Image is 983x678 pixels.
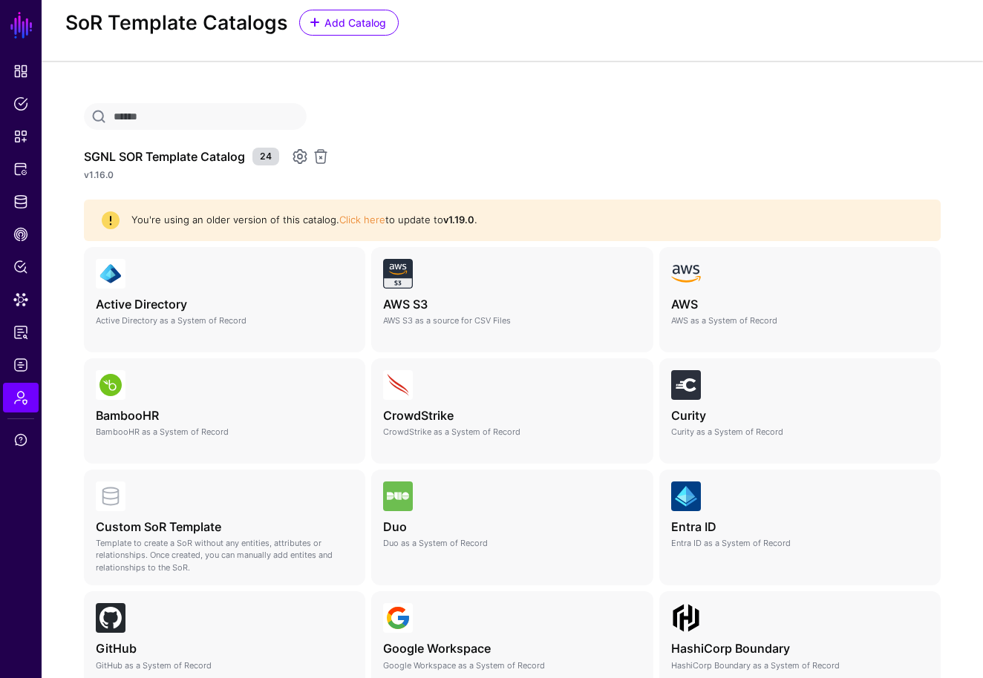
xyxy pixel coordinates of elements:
[3,285,39,315] a: Data Lens
[3,383,39,412] a: Admin
[671,315,929,327] p: AWS as a System of Record
[383,537,641,550] p: Duo as a System of Record
[3,220,39,249] a: CAEP Hub
[13,162,28,177] span: Protected Systems
[383,315,641,327] p: AWS S3 as a source for CSV Files
[13,129,28,144] span: Snippets
[13,432,28,447] span: Support
[383,481,413,511] img: svg+xml;base64,PHN2ZyB3aWR0aD0iNjQiIGhlaWdodD0iNjQiIHZpZXdCb3g9IjAgMCA2NCA2NCIgZmlsbD0ibm9uZSIgeG...
[13,64,28,79] span: Dashboard
[671,259,701,289] img: svg+xml;base64,PHN2ZyB4bWxucz0iaHR0cDovL3d3dy53My5vcmcvMjAwMC9zdmciIHhtbG5zOnhsaW5rPSJodHRwOi8vd3...
[383,520,641,534] h4: Duo
[13,390,28,405] span: Admin
[96,426,353,438] p: BambooHR as a System of Record
[252,148,279,165] small: 24
[671,297,929,312] h4: AWS
[96,642,353,656] h4: GitHub
[671,409,929,423] h4: Curity
[671,520,929,534] h4: Entra ID
[671,659,929,672] p: HashiCorp Boundary as a System of Record
[96,409,353,423] h4: BambooHR
[96,603,125,633] img: svg+xml;base64,PHN2ZyB3aWR0aD0iNjQiIGhlaWdodD0iNjQiIHZpZXdCb3g9IjAgMCA2NCA2NCIgZmlsbD0ibm9uZSIgeG...
[13,292,28,307] span: Data Lens
[13,260,28,274] span: Policy Lens
[383,603,413,633] img: svg+xml;base64,PHN2ZyB3aWR0aD0iNjQiIGhlaWdodD0iNjQiIHZpZXdCb3g9IjAgMCA2NCA2NCIgZmlsbD0ibm9uZSIgeG...
[3,350,39,380] a: Logs
[671,537,929,550] p: Entra ID as a System of Record
[84,169,114,180] strong: v1.16.0
[671,426,929,438] p: Curity as a System of Record
[96,537,353,574] p: Template to create a SoR without any entities, attributes or relationships. Once created, you can...
[383,297,641,312] h4: AWS S3
[383,370,413,400] img: svg+xml;base64,PHN2ZyB3aWR0aD0iNjQiIGhlaWdodD0iNjQiIHZpZXdCb3g9IjAgMCA2NCA2NCIgZmlsbD0ibm9uZSIgeG...
[13,194,28,209] span: Identity Data Fabric
[671,603,701,633] img: svg+xml;base64,PHN2ZyB4bWxucz0iaHR0cDovL3d3dy53My5vcmcvMjAwMC9zdmciIHdpZHRoPSIxMDBweCIgaGVpZ2h0PS...
[443,214,474,226] strong: v1.19.0
[96,297,353,312] h4: Active Directory
[9,9,34,42] a: SGNL
[96,315,353,327] p: Active Directory as a System of Record
[13,358,28,372] span: Logs
[383,659,641,672] p: Google Workspace as a System of Record
[96,659,353,672] p: GitHub as a System of Record
[339,214,385,226] a: Click here
[383,259,413,289] img: svg+xml;base64,PHN2ZyB3aWR0aD0iNjQiIGhlaWdodD0iNjQiIHZpZXdCb3g9IjAgMCA2NCA2NCIgZmlsbD0ibm9uZSIgeG...
[3,187,39,217] a: Identity Data Fabric
[13,96,28,111] span: Policies
[3,252,39,282] a: Policy Lens
[96,520,353,534] h4: Custom SoR Template
[299,10,399,36] a: Add Catalog
[671,481,701,511] img: svg+xml;base64,PHN2ZyB3aWR0aD0iNjQiIGhlaWdodD0iNjQiIHZpZXdCb3g9IjAgMCA2NCA2NCIgZmlsbD0ibm9uZSIgeG...
[13,227,28,242] span: CAEP Hub
[383,642,641,656] h4: Google Workspace
[96,370,125,400] img: svg+xml;base64,PHN2ZyB3aWR0aD0iNjQiIGhlaWdodD0iNjQiIHZpZXdCb3g9IjAgMCA2NCA2NCIgZmlsbD0ibm9uZSIgeG...
[3,122,39,151] a: Snippets
[120,213,923,228] div: You're using an older version of this catalog. to update to .
[3,56,39,86] a: Dashboard
[3,89,39,119] a: Policies
[671,642,929,656] h4: HashiCorp Boundary
[65,10,287,34] h2: SoR Template Catalogs
[323,15,388,30] span: Add Catalog
[383,409,641,423] h4: CrowdStrike
[671,370,701,400] img: svg+xml;base64,PHN2ZyB3aWR0aD0iNjQiIGhlaWdodD0iNjQiIHZpZXdCb3g9IjAgMCA2NCA2NCIgZmlsbD0ibm9uZSIgeG...
[383,426,641,438] p: CrowdStrike as a System of Record
[3,317,39,347] a: Access Reporting
[84,148,245,165] h3: SGNL SOR Template Catalog
[96,259,125,289] img: svg+xml;base64,PHN2ZyB3aWR0aD0iNjQiIGhlaWdodD0iNjQiIHZpZXdCb3g9IjAgMCA2NCA2NCIgZmlsbD0ibm9uZSIgeG...
[3,154,39,184] a: Protected Systems
[13,325,28,340] span: Access Reporting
